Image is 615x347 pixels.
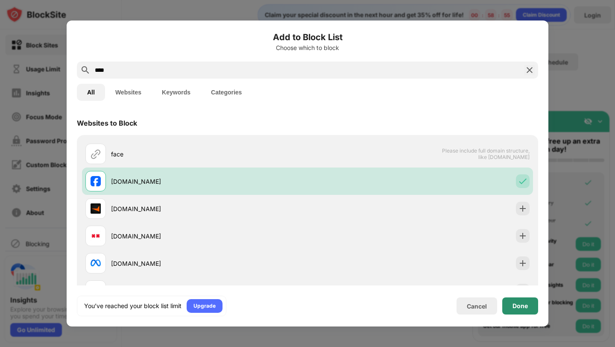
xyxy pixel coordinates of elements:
div: Upgrade [193,302,216,310]
button: Keywords [152,84,201,101]
img: favicons [91,176,101,186]
div: Done [512,303,528,309]
h6: Add to Block List [77,31,538,44]
button: Websites [105,84,152,101]
img: favicons [91,258,101,268]
img: url.svg [91,149,101,159]
div: face [111,150,307,159]
button: All [77,84,105,101]
div: [DOMAIN_NAME] [111,259,307,268]
div: Choose which to block [77,44,538,51]
img: search.svg [80,65,91,75]
div: Websites to Block [77,119,137,127]
span: Please include full domain structure, like [DOMAIN_NAME] [442,147,530,160]
img: search-close [524,65,535,75]
img: favicons [91,203,101,214]
div: [DOMAIN_NAME] [111,232,307,241]
div: [DOMAIN_NAME] [111,177,307,186]
div: [DOMAIN_NAME] [111,204,307,213]
div: Cancel [467,303,487,310]
div: You’ve reached your block list limit [84,302,182,310]
img: favicons [91,231,101,241]
button: Categories [201,84,252,101]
